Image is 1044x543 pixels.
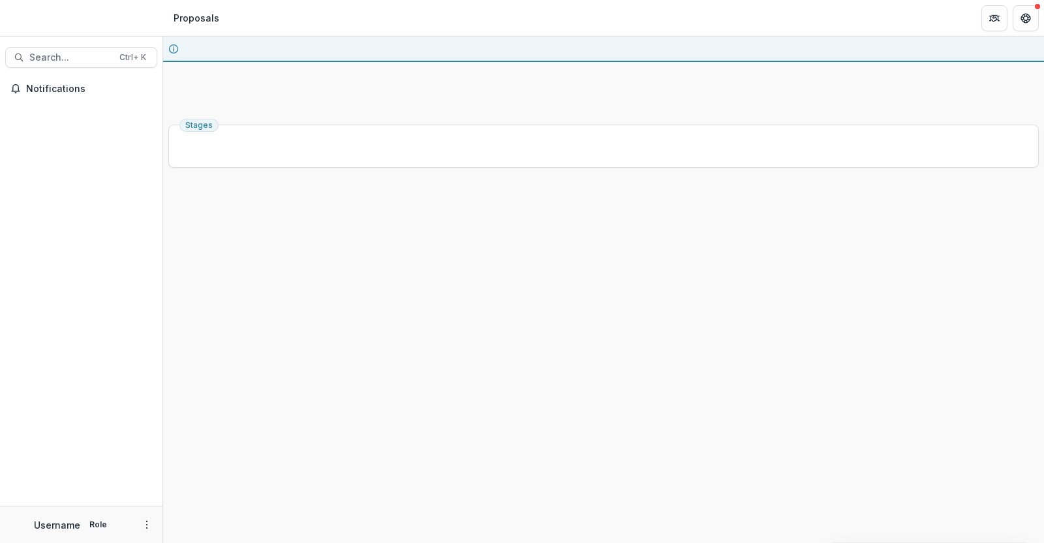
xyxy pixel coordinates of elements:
button: Get Help [1013,5,1039,31]
button: Search... [5,47,157,68]
span: Stages [185,121,213,130]
p: Username [34,518,80,532]
div: Proposals [174,11,219,25]
button: Notifications [5,78,157,99]
button: Partners [981,5,1007,31]
span: Notifications [26,84,152,95]
div: Ctrl + K [117,50,149,65]
span: Search... [29,52,112,63]
button: More [139,517,155,533]
nav: breadcrumb [168,8,224,27]
p: Role [85,519,111,531]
